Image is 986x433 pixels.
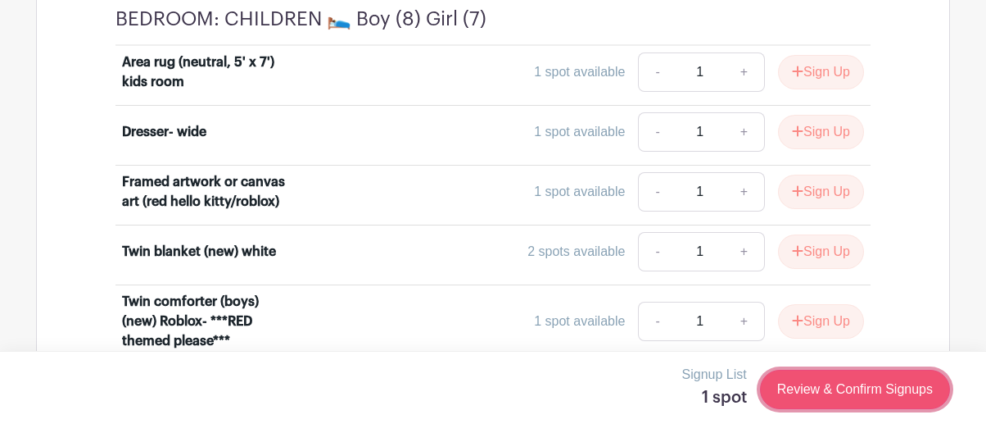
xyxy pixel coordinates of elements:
a: - [638,172,676,212]
button: Sign Up [778,304,864,339]
button: Sign Up [778,115,864,149]
a: + [724,112,765,152]
a: - [638,52,676,92]
button: Sign Up [778,55,864,89]
a: + [724,52,765,92]
a: Review & Confirm Signups [760,370,950,409]
button: Sign Up [778,235,864,269]
div: 1 spot available [534,182,625,202]
div: Framed artwork or canvas art (red hello kitty/roblox) [122,172,288,212]
div: 2 spots available [527,242,625,262]
div: 1 spot available [534,62,625,82]
div: 1 spot available [534,312,625,331]
a: - [638,112,676,152]
a: + [724,302,765,341]
div: Area rug (neutral, 5' x 7') kids room [122,52,288,92]
div: Twin blanket (new) white [122,242,276,262]
a: + [724,232,765,271]
div: 1 spot available [534,122,625,142]
div: Dresser- wide [122,122,206,142]
button: Sign Up [778,175,864,209]
div: Twin comforter (boys) (new) Roblox- ***RED themed please*** [122,292,288,351]
a: - [638,232,676,271]
a: + [724,172,765,212]
h4: BEDROOM: CHILDREN 🛌 Boy (8) Girl (7) [115,7,486,31]
h5: 1 spot [682,388,747,408]
a: - [638,302,676,341]
p: Signup List [682,365,747,385]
